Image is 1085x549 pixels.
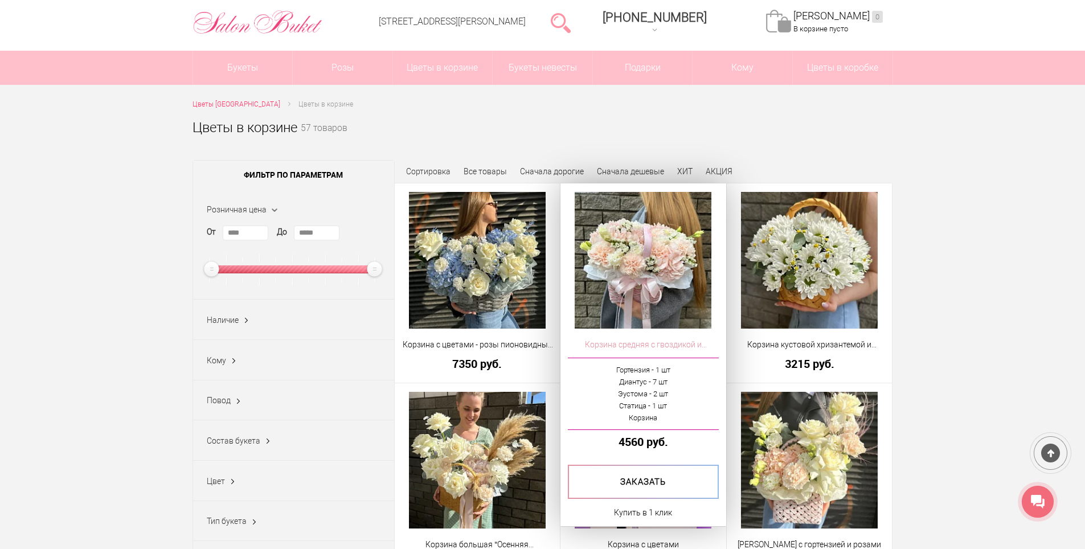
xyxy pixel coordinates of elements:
span: Наличие [207,316,239,325]
img: Корзина кустовой хризантемой и матрикарией [741,192,878,329]
a: 4560 руб. [568,436,719,448]
span: Кому [693,51,792,85]
a: Корзина средняя с гвоздикой и гортензией [568,339,719,351]
span: Розничная цена [207,205,267,214]
span: Цветы в корзине [298,100,353,108]
ins: 0 [872,11,883,23]
span: Цвет [207,477,225,486]
span: Тип букета [207,517,247,526]
a: [PHONE_NUMBER] [596,6,714,39]
a: Купить в 1 клик [614,506,672,519]
span: В корзине пусто [793,24,848,33]
small: 57 товаров [301,124,347,151]
img: Корзина с цветами - розы пионовидные и голубая гортензия [409,192,546,329]
a: Цветы [GEOGRAPHIC_DATA] [193,99,280,110]
a: Гортензия - 1 штДиантус - 7 штЭустома - 2 штСтатица - 1 штКорзина [568,358,719,430]
a: Букеты [193,51,293,85]
span: Фильтр по параметрам [193,161,394,189]
img: Корзина с гортензией и розами [741,392,878,528]
a: 3215 руб. [734,358,885,370]
span: Сортировка [406,167,451,176]
a: [STREET_ADDRESS][PERSON_NAME] [379,16,526,27]
span: [PHONE_NUMBER] [603,10,707,24]
a: Все товары [464,167,507,176]
label: От [207,226,216,238]
a: Сначала дорогие [520,167,584,176]
a: Подарки [593,51,693,85]
a: Розы [293,51,392,85]
span: Состав букета [207,436,260,445]
span: Кому [207,356,226,365]
img: Цветы Нижний Новгород [193,7,323,37]
img: Корзина большая “Осенняя композиция” [409,392,546,528]
span: Цветы [GEOGRAPHIC_DATA] [193,100,280,108]
img: Корзина средняя с гвоздикой и гортензией [575,192,711,329]
a: АКЦИЯ [706,167,732,176]
a: Корзина с цветами - розы пионовидные и голубая гортензия [402,339,553,351]
a: Цветы в коробке [793,51,892,85]
a: Букеты невесты [493,51,592,85]
label: До [277,226,287,238]
span: Повод [207,396,231,405]
a: Корзина кустовой хризантемой и матрикарией [734,339,885,351]
h1: Цветы в корзине [193,117,297,138]
a: Цветы в корзине [393,51,493,85]
a: ХИТ [677,167,693,176]
a: Сначала дешевые [597,167,664,176]
a: [PERSON_NAME] [793,10,883,23]
a: 7350 руб. [402,358,553,370]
